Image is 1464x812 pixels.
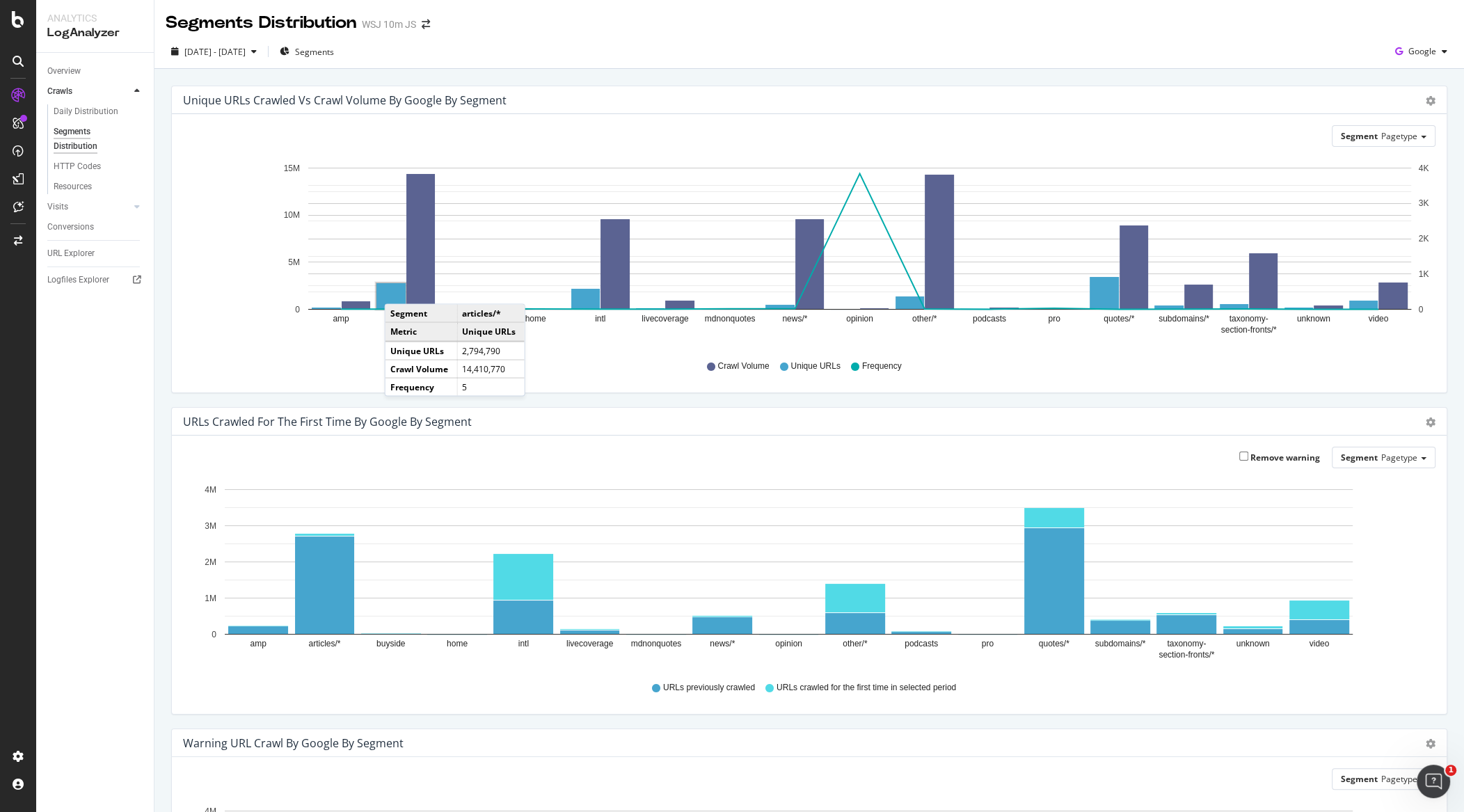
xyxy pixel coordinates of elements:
[250,639,266,649] text: amp
[205,557,216,567] text: 2M
[183,415,472,429] div: URLs Crawled for the First Time by google by Segment
[777,682,956,694] span: URLs crawled for the first time in selected period
[54,159,144,174] a: HTTP Codes
[362,17,416,31] div: WSJ 10m JS
[385,360,457,378] td: Crawl Volume
[47,200,68,214] div: Visits
[905,639,938,649] text: podcasts
[1426,739,1435,749] div: gear
[295,305,300,315] text: 0
[843,639,868,649] text: other/*
[566,639,614,649] text: livecoverage
[166,40,262,63] button: [DATE] - [DATE]
[1445,765,1456,776] span: 1
[284,164,300,173] text: 15M
[982,639,994,649] text: pro
[274,40,340,63] button: Segments
[47,84,130,99] a: Crawls
[710,639,735,649] text: news/*
[183,158,1436,347] div: A chart.
[47,246,95,261] div: URL Explorer
[54,125,144,154] a: Segments Distribution
[205,485,216,495] text: 4M
[1426,417,1435,427] div: gear
[1381,773,1417,785] span: Pagetype
[288,257,300,267] text: 5M
[1221,326,1277,335] text: section-fronts/*
[973,315,1006,324] text: podcasts
[166,11,356,35] div: Segments Distribution
[525,315,546,324] text: home
[47,11,143,25] div: Analytics
[1310,639,1330,649] text: video
[385,305,457,323] td: Segment
[717,360,769,372] span: Crawl Volume
[1369,315,1389,324] text: video
[54,180,92,194] div: Resources
[385,378,457,396] td: Frequency
[1159,315,1209,324] text: subdomains/*
[1048,315,1060,324] text: pro
[642,315,689,324] text: livecoverage
[308,639,340,649] text: articles/*
[333,315,349,324] text: amp
[1419,305,1424,315] text: 0
[385,341,457,360] td: Unique URLs
[1381,130,1417,142] span: Pagetype
[1417,765,1450,798] iframe: Intercom live chat
[846,315,873,324] text: opinion
[47,220,94,234] div: Conversions
[47,220,144,234] a: Conversions
[631,639,682,649] text: mdnonquotes
[1095,639,1146,649] text: subdomains/*
[183,736,404,750] div: Warning URL Crawl by google by Segment
[1167,639,1206,649] text: taxonomy-
[782,315,807,324] text: news/*
[1419,164,1429,173] text: 4K
[47,200,130,214] a: Visits
[790,360,840,372] span: Unique URLs
[663,682,755,694] span: URLs previously crawled
[457,378,525,396] td: 5
[422,19,430,29] div: arrow-right-arrow-left
[47,273,109,287] div: Logfiles Explorer
[1230,315,1268,324] text: taxonomy-
[47,64,144,79] a: Overview
[47,273,144,287] a: Logfiles Explorer
[54,180,144,194] a: Resources
[1297,315,1330,324] text: unknown
[1239,452,1248,461] input: Remove warning
[295,46,334,58] span: Segments
[385,322,457,341] td: Metric
[1236,639,1270,649] text: unknown
[518,639,529,649] text: intl
[1419,234,1429,244] text: 2K
[183,479,1436,669] svg: A chart.
[1390,40,1453,63] button: Google
[457,360,525,378] td: 14,410,770
[1159,651,1214,660] text: section-fronts/*
[1381,452,1417,463] span: Pagetype
[457,341,525,360] td: 2,794,790
[1104,315,1134,324] text: quotes/*
[54,125,131,154] div: Segments Distribution
[205,594,216,603] text: 1M
[184,46,246,58] span: [DATE] - [DATE]
[1408,45,1436,57] span: Google
[47,246,144,261] a: URL Explorer
[47,25,143,41] div: LogAnalyzer
[1341,130,1378,142] span: Segment
[47,64,81,79] div: Overview
[183,93,507,107] div: Unique URLs Crawled vs Crawl Volume by google by Segment
[1341,452,1378,463] span: Segment
[1239,452,1320,463] label: Remove warning
[457,305,525,323] td: articles/*
[376,639,406,649] text: buyside
[1419,269,1429,279] text: 1K
[862,360,902,372] span: Frequency
[1039,639,1069,649] text: quotes/*
[447,639,468,649] text: home
[1426,96,1435,106] div: gear
[912,315,937,324] text: other/*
